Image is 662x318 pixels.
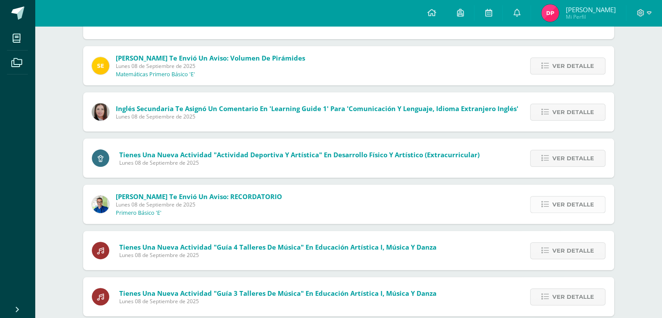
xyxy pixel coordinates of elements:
span: Inglés Secundaria te asignó un comentario en 'Learning Guide 1' para 'Comunicación y Lenguaje, Id... [116,104,518,113]
span: Mi Perfil [565,13,615,20]
span: Ver detalle [552,196,594,213]
img: 59f2ec22ffdda252c69cec5c330313cb.png [541,4,559,22]
span: Lunes 08 de Septiembre de 2025 [116,113,518,120]
span: Ver detalle [552,289,594,305]
span: [PERSON_NAME] te envió un aviso: Volumen de Pirámides [116,54,305,62]
span: Lunes 08 de Septiembre de 2025 [116,62,305,70]
span: Ver detalle [552,243,594,259]
span: Ver detalle [552,104,594,120]
img: 03c2987289e60ca238394da5f82a525a.png [92,57,109,74]
span: Lunes 08 de Septiembre de 2025 [119,159,480,166]
span: Tienes una nueva actividad "Guía 3 Talleres de Música" En Educación Artística I, Música y Danza [119,289,437,298]
p: Matemáticas Primero Básico 'E' [116,71,195,78]
span: Ver detalle [552,58,594,74]
span: Ver detalle [552,150,594,166]
span: Lunes 08 de Septiembre de 2025 [116,201,282,208]
img: 692ded2a22070436d299c26f70cfa591.png [92,196,109,213]
span: [PERSON_NAME] te envió un aviso: RECORDATORIO [116,192,282,201]
img: 8af0450cf43d44e38c4a1497329761f3.png [92,103,109,121]
span: Lunes 08 de Septiembre de 2025 [119,251,437,259]
span: Tienes una nueva actividad "Guía 4 Talleres de Música" En Educación Artística I, Música y Danza [119,243,437,251]
span: Lunes 08 de Septiembre de 2025 [119,298,437,305]
span: Tienes una nueva actividad "Actividad Deportiva y Artística" En Desarrollo Físico y Artístico (Ex... [119,150,480,159]
p: Primero Básico 'E' [116,210,161,217]
span: [PERSON_NAME] [565,5,615,14]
